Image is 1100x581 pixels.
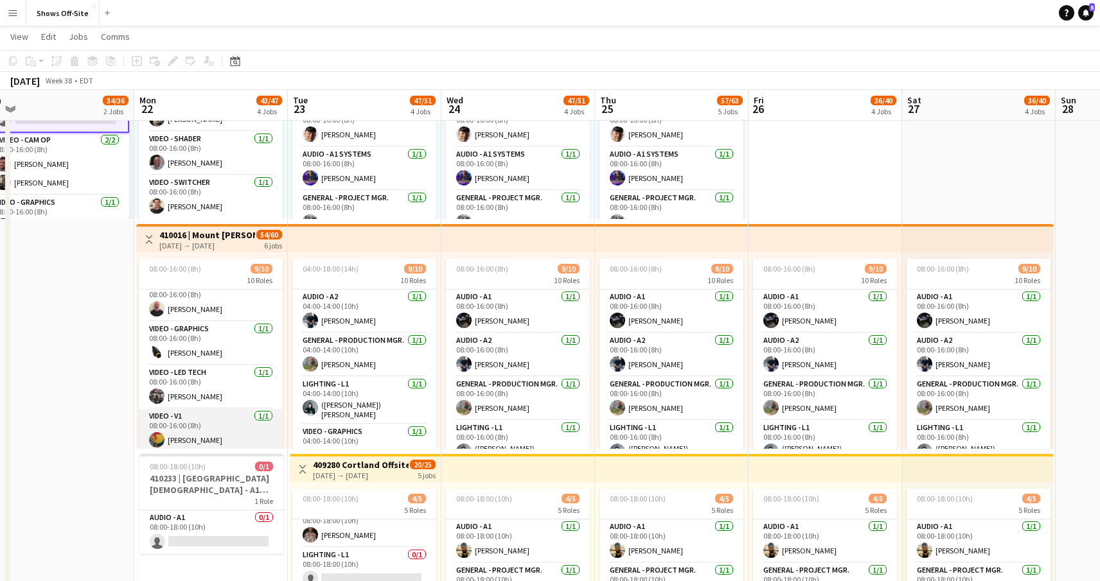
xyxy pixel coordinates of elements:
app-card-role: Lighting - L11/104:00-14:00 (10h)([PERSON_NAME]) [PERSON_NAME] [292,377,436,424]
app-card-role: General - Project Mgr.1/108:00-16:00 (8h)[PERSON_NAME] [446,191,590,234]
app-card-role: Audio - A21/108:00-16:00 (8h)[PERSON_NAME] [599,333,743,377]
span: 9/10 [251,264,272,273]
app-card-role: Video - V11/108:00-16:00 (8h)[PERSON_NAME] [139,409,283,453]
span: 08:00-16:00 (8h) [917,264,969,273]
span: 08:00-18:00 (10h) [303,494,359,503]
app-card-role: General - Production Mgr.1/108:00-16:00 (8h)[PERSON_NAME] [599,377,743,421]
app-card-role: Audio - A1 MON1/108:00-16:00 (8h)[PERSON_NAME] [292,103,436,147]
app-card-role: Audio - A1 Systems1/108:00-16:00 (8h)[PERSON_NAME] [599,147,743,191]
span: 08:00-16:00 (8h) [610,264,662,273]
app-card-role: Audio - A21/108:00-16:00 (8h)[PERSON_NAME] [446,333,590,377]
app-card-role: General - Project Mgr.1/108:00-16:00 (8h)[PERSON_NAME] [292,191,436,234]
span: 0/1 [255,462,273,471]
app-card-role: General - Project Mgr.1/108:00-18:00 (10h)[PERSON_NAME] [292,504,436,548]
span: 5 Roles [1018,505,1040,515]
div: 4 Jobs [1025,107,1049,116]
div: EDT [80,76,93,85]
app-card-role: Audio - A1 Systems1/108:00-16:00 (8h)[PERSON_NAME] [292,147,436,191]
span: Comms [101,31,130,42]
app-card-role: Video - Shader1/108:00-16:00 (8h)[PERSON_NAME] [139,132,283,175]
app-card-role: General - Production Mgr.1/108:00-16:00 (8h)[PERSON_NAME] [907,377,1051,421]
app-card-role: General - Production Mgr.1/104:00-14:00 (10h)[PERSON_NAME] [292,333,436,377]
span: Sun [1061,94,1076,106]
span: 4/5 [1022,494,1040,503]
app-card-role: Audio - A21/108:00-16:00 (8h)[PERSON_NAME] [907,333,1051,377]
app-card-role: Audio - A11/108:00-16:00 (8h)[PERSON_NAME] [446,290,590,333]
span: Tue [293,94,308,106]
app-job-card: 08:00-16:00 (8h)11/1211 RolesAudio - A1 FOH1/108:00-16:00 (8h)[PERSON_NAME]Audio - A1 MON1/108:00... [599,29,743,219]
div: 5 Jobs [718,107,742,116]
app-card-role: Video - Graphics1/104:00-14:00 (10h) [292,424,436,468]
button: Shows Off-Site [26,1,100,26]
span: 4/5 [715,494,733,503]
a: Jobs [64,28,93,45]
span: 04:00-18:00 (14h) [303,264,359,273]
app-card-role: Video - E21/108:00-16:00 (8h)[PERSON_NAME] [139,278,283,322]
div: 08:00-16:00 (8h)9/1010 Roles Video - E21/108:00-16:00 (8h)[PERSON_NAME]Video - Graphics1/108:00-1... [139,259,283,449]
span: 5 [1089,3,1095,12]
span: View [10,31,28,42]
span: 57/63 [717,96,743,105]
span: 08:00-16:00 (8h) [149,264,201,273]
div: 4 Jobs [564,107,589,116]
app-card-role: Audio - A21/108:00-16:00 (8h)[PERSON_NAME] [753,333,897,377]
span: 1 Role [254,496,273,506]
span: 10 Roles [554,275,580,285]
app-card-role: Lighting - L11/108:00-16:00 (8h)([PERSON_NAME]) [PERSON_NAME] [446,421,590,468]
div: 6 jobs [264,239,282,250]
span: 54/60 [256,230,282,239]
app-job-card: 08:00-16:00 (8h)9/1010 RolesAudio - A11/108:00-16:00 (8h)[PERSON_NAME]Audio - A21/108:00-16:00 (8... [446,259,590,449]
span: 08:00-18:00 (10h) [610,494,666,503]
span: 20/25 [410,460,436,469]
app-job-card: 08:00-16:00 (8h)11/1211 RolesAudio - A1 FOH1/108:00-16:00 (8h)[PERSON_NAME]Audio - A1 MON1/108:00... [446,29,590,219]
span: 5 Roles [558,505,580,515]
div: 08:00-18:00 (10h)0/1410233 | [GEOGRAPHIC_DATA][DEMOGRAPHIC_DATA] - A1 Prep Day1 RoleAudio - A10/1... [139,454,283,554]
a: Edit [36,28,61,45]
app-job-card: 08:00-16:00 (8h)9/1010 RolesAudio - A11/108:00-16:00 (8h)[PERSON_NAME]Audio - A21/108:00-16:00 (8... [753,259,897,449]
span: 5 Roles [404,505,426,515]
span: Edit [41,31,56,42]
span: Mon [139,94,156,106]
span: 4/5 [869,494,887,503]
span: 08:00-18:00 (10h) [150,462,206,471]
div: 08:00-16:00 (8h)11/1211 RolesAudio - A1 FOH1/108:00-16:00 (8h)[PERSON_NAME]Audio - A1 MON1/108:00... [292,29,436,219]
app-card-role: Video - Graphics1/108:00-16:00 (8h)[PERSON_NAME] [139,322,283,365]
span: 10 Roles [400,275,426,285]
span: Jobs [69,31,88,42]
span: 9/10 [558,264,580,273]
span: 43/47 [256,96,282,105]
span: 10 Roles [861,275,887,285]
span: 28 [1059,101,1076,116]
div: 4 Jobs [257,107,281,116]
app-job-card: 04:00-18:00 (14h)9/1010 RolesAudio - A21/104:00-14:00 (10h)[PERSON_NAME]General - Production Mgr.... [292,259,436,449]
app-card-role: Video - Switcher1/108:00-16:00 (8h)[PERSON_NAME] [139,175,283,219]
app-card-role: Video - LED Tech1/108:00-16:00 (8h)[PERSON_NAME] [139,365,283,409]
app-job-card: 08:00-16:00 (8h)9/1010 RolesAudio - A11/108:00-16:00 (8h)[PERSON_NAME]Audio - A21/108:00-16:00 (8... [599,259,743,449]
div: 4 Jobs [411,107,435,116]
span: 08:00-16:00 (8h) [763,264,815,273]
app-card-role: Audio - A11/108:00-16:00 (8h)[PERSON_NAME] [907,290,1051,333]
app-card-role: General - Project Mgr.1/108:00-16:00 (8h)[PERSON_NAME] [599,191,743,234]
app-card-role: Audio - A11/108:00-16:00 (8h)[PERSON_NAME] [753,290,897,333]
span: 9/10 [404,264,426,273]
a: View [5,28,33,45]
span: 08:00-18:00 (10h) [763,494,819,503]
span: 5 Roles [865,505,887,515]
span: 9/10 [1018,264,1040,273]
app-card-role: Audio - A10/108:00-18:00 (10h) [139,510,283,554]
span: Fri [754,94,764,106]
div: 2 Jobs [103,107,128,116]
div: 08:00-16:00 (8h)11/1211 RolesVideo - Cam Op2/208:00-16:00 (8h)[PERSON_NAME][PERSON_NAME]Video - G... [139,29,283,219]
div: [DATE] → [DATE] [313,471,409,480]
span: Wed [447,94,463,106]
span: 9/10 [865,264,887,273]
span: 26 [752,101,764,116]
span: 08:00-16:00 (8h) [456,264,508,273]
h3: 410233 | [GEOGRAPHIC_DATA][DEMOGRAPHIC_DATA] - A1 Prep Day [139,473,283,496]
span: 36/40 [871,96,896,105]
